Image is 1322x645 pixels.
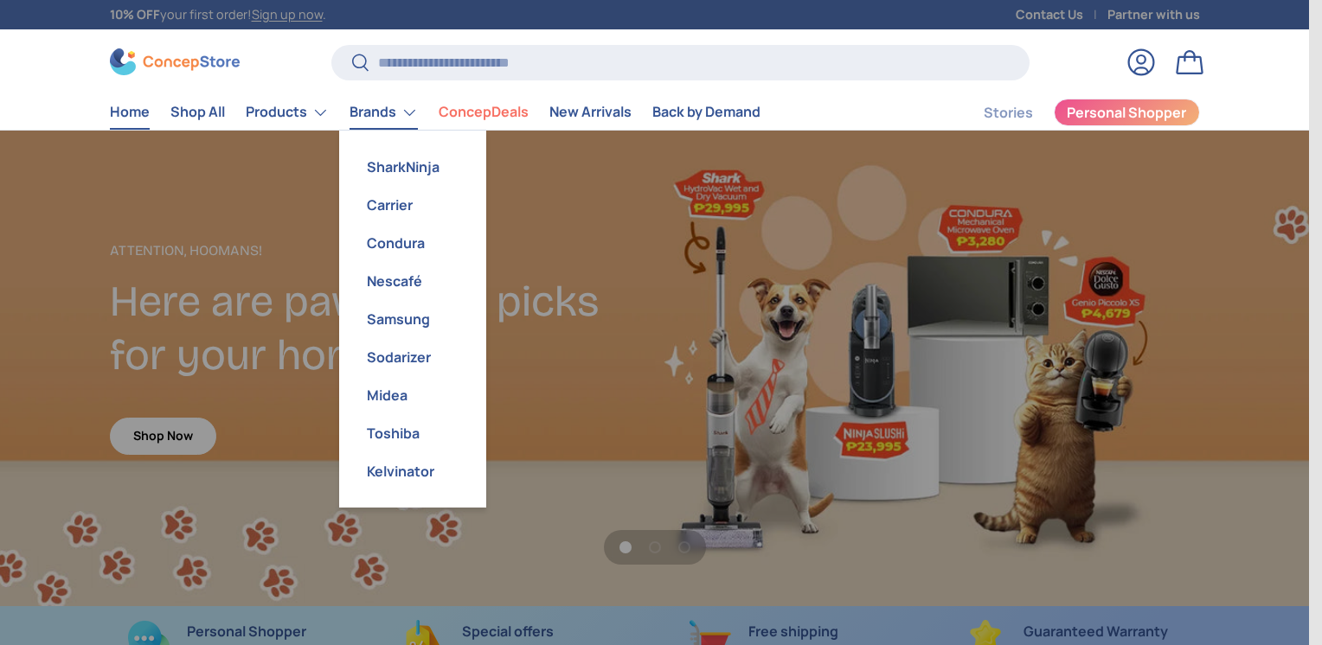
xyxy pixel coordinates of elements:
a: Brands [350,95,418,130]
summary: Brands [339,95,428,130]
a: Stories [984,96,1033,130]
nav: Primary [110,95,760,130]
a: Home [110,95,150,129]
a: Products [246,95,329,130]
a: Shop All [170,95,225,129]
a: ConcepDeals [439,95,529,129]
a: New Arrivals [549,95,632,129]
nav: Secondary [942,95,1200,130]
a: Personal Shopper [1054,99,1200,126]
img: ConcepStore [110,48,240,75]
span: Personal Shopper [1067,105,1186,119]
a: Back by Demand [652,95,760,129]
summary: Products [235,95,339,130]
